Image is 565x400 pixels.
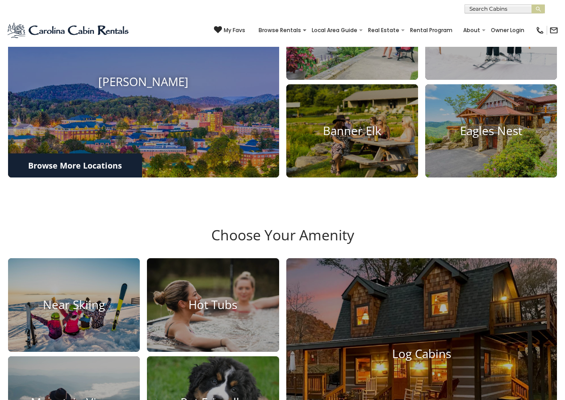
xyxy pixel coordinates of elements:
a: Local Area Guide [307,24,362,37]
a: Near Skiing [8,258,140,352]
a: About [459,24,485,37]
h4: Banner Elk [286,124,418,138]
a: Owner Login [486,24,529,37]
a: Real Estate [364,24,404,37]
span: My Favs [224,26,245,34]
h4: Hot Tubs [147,298,279,312]
img: mail-regular-black.png [549,26,558,35]
img: phone-regular-black.png [536,26,544,35]
h3: Choose Your Amenity [7,227,558,258]
a: Browse Rentals [254,24,306,37]
a: Hot Tubs [147,258,279,352]
a: Eagles Nest [425,84,557,178]
h4: Eagles Nest [425,124,557,138]
a: My Favs [214,26,245,35]
a: Banner Elk [286,84,418,178]
h4: Log Cabins [286,347,557,361]
a: Browse More Locations [8,153,142,177]
h4: [PERSON_NAME] [8,75,279,89]
a: Rental Program [406,24,457,37]
h4: Near Skiing [8,298,140,312]
img: Blue-2.png [7,21,130,39]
